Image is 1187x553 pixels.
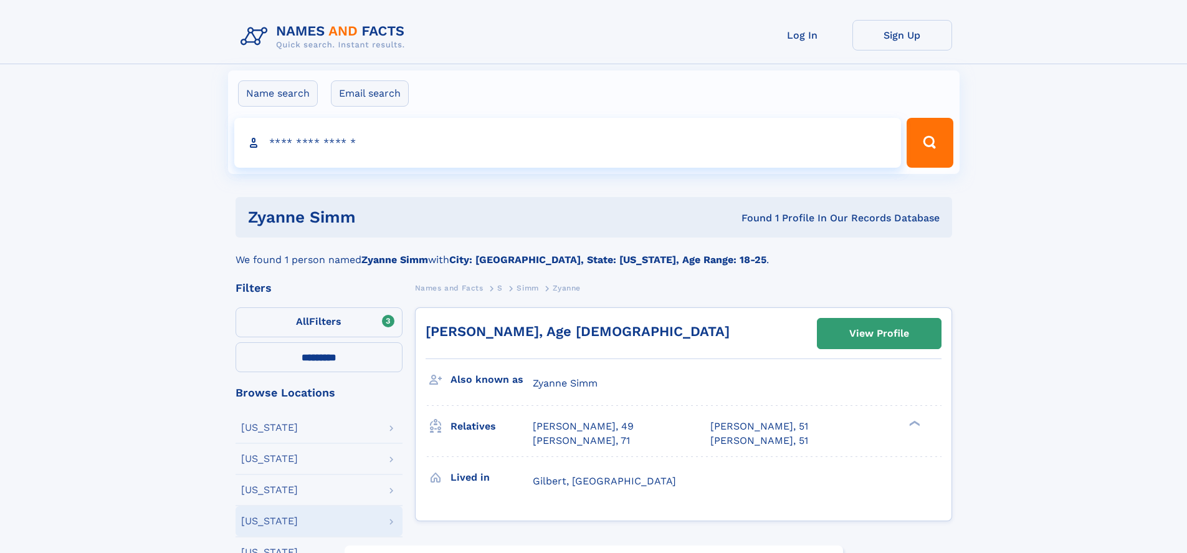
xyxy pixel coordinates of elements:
[517,280,538,296] a: Simm
[548,211,940,225] div: Found 1 Profile In Our Records Database
[497,280,503,296] a: S
[426,324,730,339] a: [PERSON_NAME], Age [DEMOGRAPHIC_DATA]
[241,516,298,526] div: [US_STATE]
[517,284,538,292] span: Simm
[331,80,409,107] label: Email search
[710,420,808,433] a: [PERSON_NAME], 51
[241,423,298,433] div: [US_STATE]
[238,80,318,107] label: Name search
[533,420,634,433] a: [PERSON_NAME], 49
[236,282,403,294] div: Filters
[533,475,676,487] span: Gilbert, [GEOGRAPHIC_DATA]
[236,387,403,398] div: Browse Locations
[449,254,766,266] b: City: [GEOGRAPHIC_DATA], State: [US_STATE], Age Range: 18-25
[415,280,484,296] a: Names and Facts
[241,454,298,464] div: [US_STATE]
[450,369,533,390] h3: Also known as
[236,20,415,54] img: Logo Names and Facts
[236,307,403,337] label: Filters
[361,254,428,266] b: Zyanne Simm
[248,209,549,225] h1: Zyanne Simm
[753,20,852,50] a: Log In
[553,284,581,292] span: Zyanne
[906,420,921,428] div: ❯
[710,434,808,448] a: [PERSON_NAME], 51
[296,315,309,327] span: All
[533,377,598,389] span: Zyanne Simm
[533,434,630,448] a: [PERSON_NAME], 71
[236,238,952,267] div: We found 1 person named with .
[818,319,941,349] a: View Profile
[241,485,298,495] div: [US_STATE]
[450,416,533,437] h3: Relatives
[852,20,952,50] a: Sign Up
[907,118,953,168] button: Search Button
[450,467,533,488] h3: Lived in
[849,319,909,348] div: View Profile
[234,118,902,168] input: search input
[497,284,503,292] span: S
